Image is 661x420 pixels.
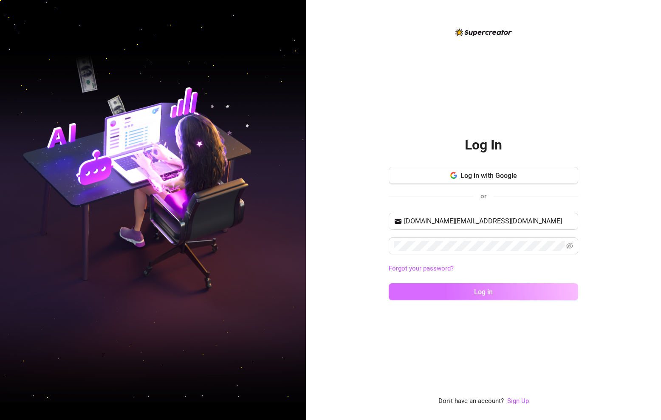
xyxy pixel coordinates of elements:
[480,192,486,200] span: or
[455,28,512,36] img: logo-BBDzfeDw.svg
[566,242,573,249] span: eye-invisible
[389,265,454,272] a: Forgot your password?
[438,396,504,406] span: Don't have an account?
[507,397,529,405] a: Sign Up
[389,167,578,184] button: Log in with Google
[460,172,517,180] span: Log in with Google
[389,283,578,300] button: Log in
[474,288,493,296] span: Log in
[507,396,529,406] a: Sign Up
[404,216,573,226] input: Your email
[389,264,578,274] a: Forgot your password?
[465,136,502,154] h2: Log In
